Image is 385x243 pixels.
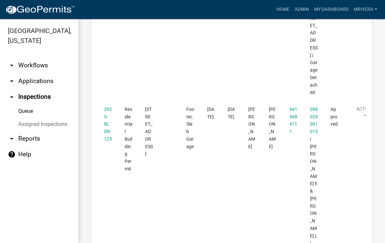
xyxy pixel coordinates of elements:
a: mrivera [351,3,380,16]
button: Action [351,106,378,122]
i: help [8,150,16,158]
span: 08/08/2025 [207,107,214,119]
i: arrow_drop_up [8,93,16,101]
span: Approved [331,107,338,127]
div: [DATE] [228,106,236,121]
a: My Dashboard [312,3,351,16]
i: arrow_drop_down [8,77,16,85]
span: Cedrick Moreland [248,107,255,149]
span: Footer,Slab Garage [186,107,194,149]
a: 098 029001 015 [310,107,318,134]
a: Home [274,3,292,16]
a: 9414684711 [289,107,297,134]
a: Admin [292,3,312,16]
i: arrow_drop_down [8,61,16,69]
i: arrow_drop_down [8,135,16,143]
span: Residential Building Permit [125,107,132,171]
span: Beverly Girard [269,107,276,149]
span: 172 HICKORY POINT DR [145,107,153,157]
a: 2025-BLDR-125 [104,107,112,142]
